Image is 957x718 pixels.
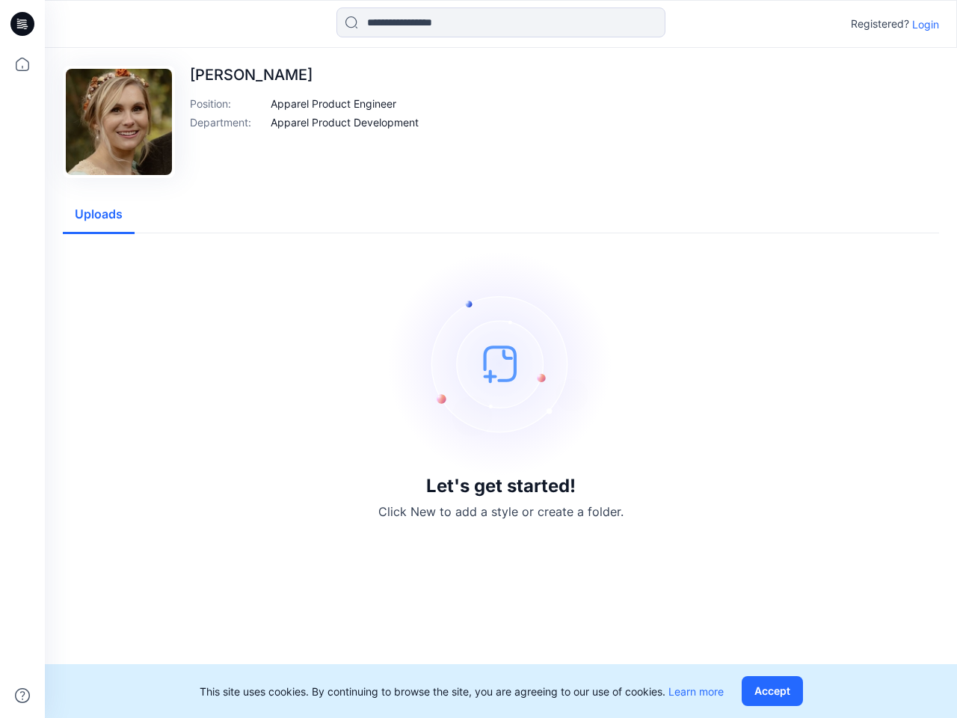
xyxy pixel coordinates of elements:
p: Apparel Product Engineer [271,96,396,111]
p: Department : [190,114,265,130]
p: Apparel Product Development [271,114,419,130]
p: Click New to add a style or create a folder. [378,503,624,521]
p: This site uses cookies. By continuing to browse the site, you are agreeing to our use of cookies. [200,684,724,699]
p: Registered? [851,15,909,33]
a: Learn more [668,685,724,698]
h3: Let's get started! [426,476,576,497]
p: [PERSON_NAME] [190,66,419,84]
p: Login [912,16,939,32]
button: Accept [742,676,803,706]
p: Position : [190,96,265,111]
img: empty-state-image.svg [389,251,613,476]
img: Dempsi Filipek [66,69,172,175]
button: Uploads [63,196,135,234]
